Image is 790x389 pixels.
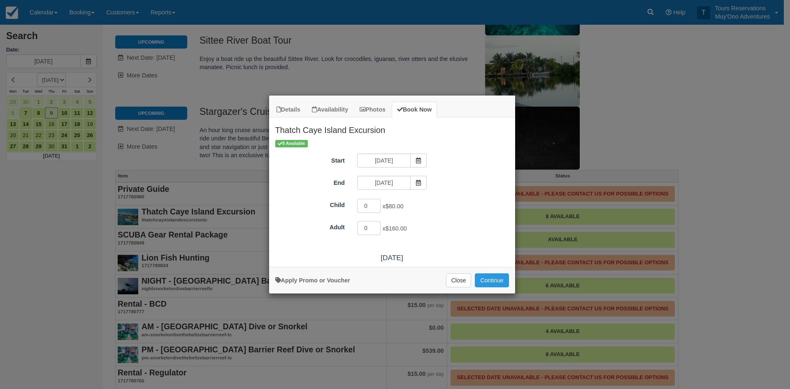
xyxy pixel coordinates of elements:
[475,273,509,287] button: Add to Booking
[269,117,515,139] h2: Thatch Caye Island Excursion
[269,176,351,187] label: End
[269,198,351,210] label: Child
[357,199,381,213] input: Child
[275,140,308,147] span: 8 Available
[382,203,403,210] span: x
[307,102,353,118] a: Availability
[275,277,350,284] a: Apply Voucher
[386,203,404,210] span: $80.00
[446,273,472,287] button: Close
[271,102,306,118] a: Details
[269,220,351,232] label: Adult
[269,154,351,165] label: Start
[392,102,437,118] a: Book Now
[357,221,381,235] input: Adult
[381,254,403,262] span: [DATE]
[269,117,515,263] div: Item Modal
[354,102,391,118] a: Photos
[382,226,407,232] span: x
[386,226,407,232] span: $160.00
